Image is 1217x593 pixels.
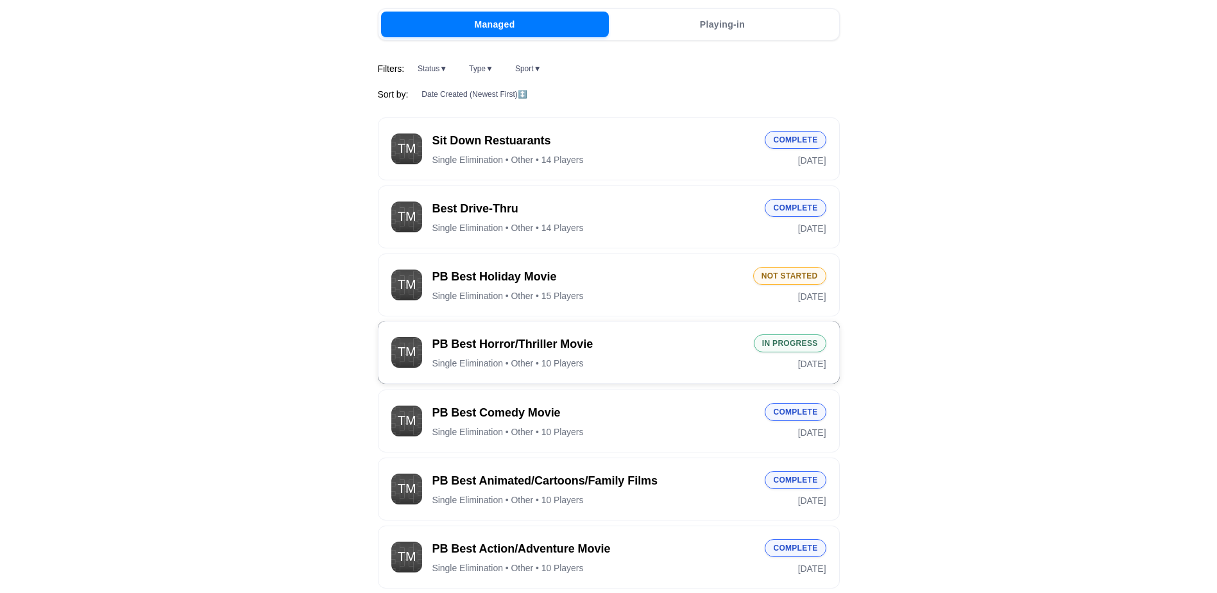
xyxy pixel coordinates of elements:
div: Complete [765,131,826,149]
button: Sport▼ [507,61,550,76]
span: [DATE] [798,562,826,575]
button: TournamentBest Drive-ThruSingle Elimination • Other • 14 PlayersComplete[DATE] [378,185,840,248]
div: Complete [765,403,826,421]
span: Best Drive-Thru [432,201,755,217]
button: TournamentPB Best Animated/Cartoons/Family FilmsSingle Elimination • Other • 10 PlayersComplete[D... [378,458,840,520]
span: Single Elimination • Other • 10 Players [432,562,584,574]
span: Sit Down Restuarants [432,133,755,149]
img: Tournament [391,270,422,300]
img: Tournament [391,202,422,232]
span: Single Elimination • Other • 10 Players [432,426,584,438]
img: Tournament [391,133,422,164]
span: [DATE] [798,494,826,507]
span: Single Elimination • Other • 15 Players [432,290,584,302]
span: PB Best Comedy Movie [432,405,755,421]
button: TournamentSit Down RestuarantsSingle Elimination • Other • 14 PlayersComplete[DATE] [378,117,840,180]
span: PB Best Holiday Movie [432,269,743,285]
span: Single Elimination • Other • 10 Players [432,357,584,369]
button: Status▼ [409,61,455,76]
button: TournamentPB Best Comedy MovieSingle Elimination • Other • 10 PlayersComplete[DATE] [378,390,840,452]
span: Single Elimination • Other • 14 Players [432,222,584,234]
span: Single Elimination • Other • 14 Players [432,154,584,166]
button: Date Created (Newest First)↕️ [413,87,535,102]
div: In Progress [754,334,826,352]
div: Complete [765,539,826,557]
button: Type▼ [461,61,502,76]
button: TournamentPB Best Action/Adventure MovieSingle Elimination • Other • 10 PlayersComplete[DATE] [378,526,840,589]
button: Playing-in [609,12,837,37]
img: Tournament [391,474,422,504]
span: Single Elimination • Other • 10 Players [432,494,584,506]
div: Complete [765,199,826,217]
button: Managed [381,12,609,37]
span: [DATE] [798,426,826,439]
img: Tournament [391,337,422,368]
button: TournamentPB Best Horror/Thriller MovieSingle Elimination • Other • 10 PlayersIn Progress[DATE] [378,321,840,384]
div: Complete [765,471,826,489]
div: Not Started [753,267,826,285]
span: [DATE] [798,154,826,167]
span: PB Best Horror/Thriller Movie [432,336,744,352]
span: [DATE] [798,290,826,303]
img: Tournament [391,542,422,572]
img: Tournament [391,406,422,436]
span: Filters: [378,62,405,75]
button: TournamentPB Best Holiday MovieSingle Elimination • Other • 15 PlayersNot Started[DATE] [378,254,840,316]
span: [DATE] [798,357,826,370]
span: Sort by: [378,88,409,101]
span: PB Best Action/Adventure Movie [432,541,755,557]
span: PB Best Animated/Cartoons/Family Films [432,473,755,489]
span: [DATE] [798,222,826,235]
